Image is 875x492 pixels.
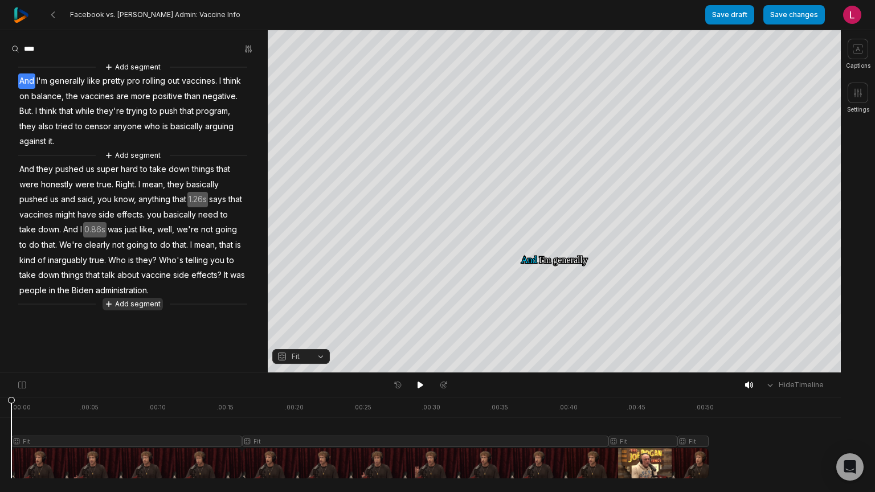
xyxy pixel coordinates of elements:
span: But. [18,104,34,119]
span: the [65,89,79,104]
button: Captions [846,39,870,70]
span: Biden [71,283,95,298]
span: pretty [101,73,126,89]
span: Who [107,253,127,268]
span: not [111,237,125,253]
span: We're [58,237,84,253]
span: generally [48,73,86,89]
span: on [18,89,30,104]
span: need [197,207,219,223]
span: Settings [847,105,869,114]
span: out [166,73,181,89]
span: super [96,162,120,177]
span: things [191,162,215,177]
span: that [171,192,187,207]
span: I'm [35,73,48,89]
span: anything [137,192,171,207]
span: you [146,207,162,223]
span: true. [88,253,107,268]
span: vaccine [140,268,172,283]
span: telling [185,253,209,268]
span: basically [162,207,197,223]
img: reap [14,7,29,23]
span: to [18,237,28,253]
span: things [60,268,85,283]
span: to [149,104,158,119]
span: push [158,104,179,119]
span: Who's [158,253,185,268]
span: take [18,222,37,237]
span: administration. [95,283,150,298]
span: vaccines. [181,73,218,89]
span: to [139,162,149,177]
span: basically [185,177,220,192]
span: down. [37,222,62,237]
span: are [115,89,130,104]
span: you [209,253,226,268]
span: Facebook vs. [PERSON_NAME] Admin: Vaccine Info [70,10,240,19]
span: they [166,177,185,192]
span: in [48,283,56,298]
span: I [189,237,193,253]
span: down [167,162,191,177]
span: they? [135,253,158,268]
button: Fit [272,349,330,364]
span: against [18,134,47,149]
span: than [183,89,202,104]
span: while [74,104,96,119]
span: hard [120,162,139,177]
span: effects. [116,207,146,223]
span: that [179,104,195,119]
span: mean, [193,237,218,253]
span: about [116,268,140,283]
span: you [96,192,113,207]
span: they [18,119,37,134]
span: just [124,222,138,237]
span: going [125,237,149,253]
span: like [86,73,101,89]
span: 0.86s [83,222,107,237]
span: is [234,237,242,253]
span: to [149,237,159,253]
span: down [37,268,60,283]
span: that [58,104,74,119]
span: pushed [54,162,85,177]
span: program, [195,104,231,119]
span: true. [96,177,115,192]
span: I [137,177,141,192]
span: basically [169,119,204,134]
span: negative. [202,89,239,104]
span: Fit [292,351,300,362]
span: they [35,162,54,177]
span: said, [76,192,96,207]
span: were [74,177,96,192]
span: clearly [84,237,111,253]
span: Right. [115,177,137,192]
span: to [219,207,229,223]
span: that [227,192,243,207]
span: vaccines [79,89,115,104]
span: and [60,192,76,207]
span: says [208,192,227,207]
span: Captions [846,61,870,70]
div: Open Intercom Messenger [836,453,864,481]
span: that [215,162,231,177]
span: it. [47,134,55,149]
span: do [159,237,171,253]
span: I [218,73,222,89]
span: side [97,207,116,223]
span: us [49,192,60,207]
span: pro [126,73,141,89]
span: pushed [18,192,49,207]
span: vaccines [18,207,54,223]
span: honestly [40,177,74,192]
span: think [38,104,58,119]
span: not [200,222,214,237]
span: us [85,162,96,177]
span: of [36,253,47,268]
span: know, [113,192,137,207]
span: censor [84,119,112,134]
span: was [229,268,246,283]
span: talk [101,268,116,283]
span: we're [175,222,200,237]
